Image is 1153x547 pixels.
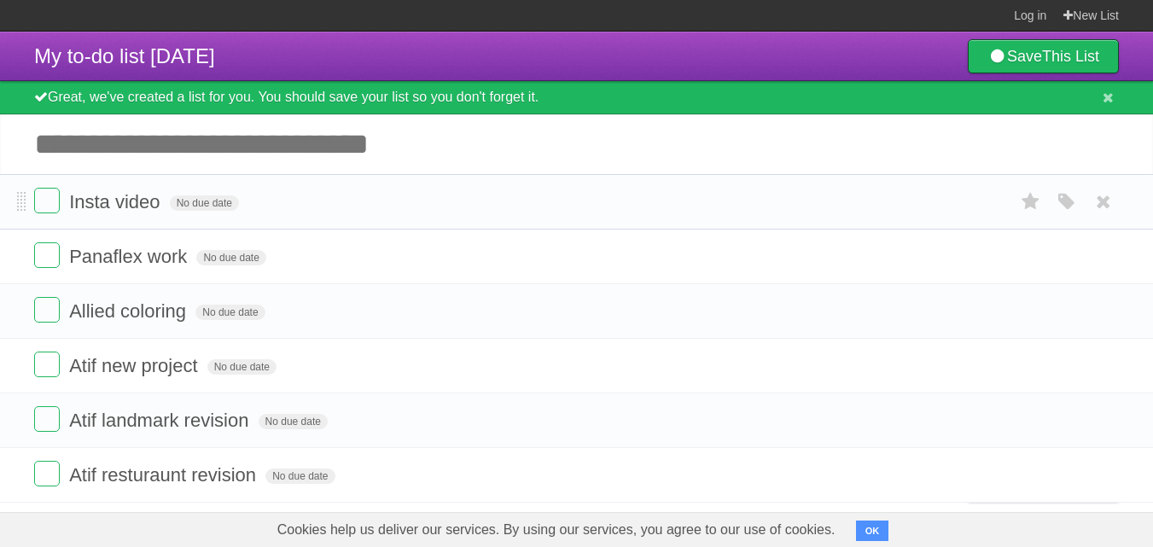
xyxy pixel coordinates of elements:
b: This List [1042,48,1099,65]
label: Done [34,406,60,432]
label: Done [34,461,60,486]
label: Done [34,188,60,213]
span: Atif landmark revision [69,410,253,431]
span: Panaflex work [69,246,191,267]
span: Atif resturaunt revision [69,464,260,486]
label: Done [34,242,60,268]
span: Allied coloring [69,300,190,322]
span: No due date [259,414,328,429]
span: No due date [196,250,265,265]
span: No due date [195,305,265,320]
label: Star task [1015,188,1047,216]
span: No due date [207,359,277,375]
span: Cookies help us deliver our services. By using our services, you agree to our use of cookies. [260,513,853,547]
span: Atif new project [69,355,201,376]
span: Insta video [69,191,164,212]
label: Done [34,352,60,377]
span: No due date [170,195,239,211]
button: OK [856,521,889,541]
span: My to-do list [DATE] [34,44,215,67]
span: No due date [265,468,335,484]
label: Done [34,297,60,323]
a: SaveThis List [968,39,1119,73]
